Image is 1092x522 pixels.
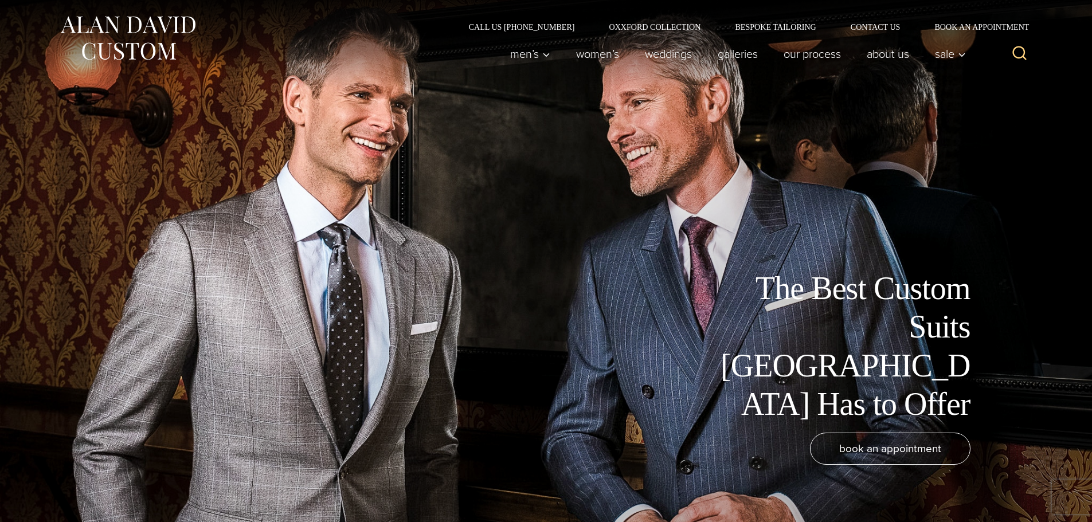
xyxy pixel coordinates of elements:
[452,23,1034,31] nav: Secondary Navigation
[833,23,918,31] a: Contact Us
[713,269,970,423] h1: The Best Custom Suits [GEOGRAPHIC_DATA] Has to Offer
[839,440,941,457] span: book an appointment
[632,42,704,65] a: weddings
[452,23,592,31] a: Call Us [PHONE_NUMBER]
[1006,40,1034,68] button: View Search Form
[810,433,970,465] a: book an appointment
[59,13,197,64] img: Alan David Custom
[917,23,1033,31] a: Book an Appointment
[497,42,972,65] nav: Primary Navigation
[770,42,854,65] a: Our Process
[592,23,718,31] a: Oxxford Collection
[854,42,922,65] a: About Us
[510,48,550,60] span: Men’s
[935,48,966,60] span: Sale
[718,23,833,31] a: Bespoke Tailoring
[563,42,632,65] a: Women’s
[704,42,770,65] a: Galleries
